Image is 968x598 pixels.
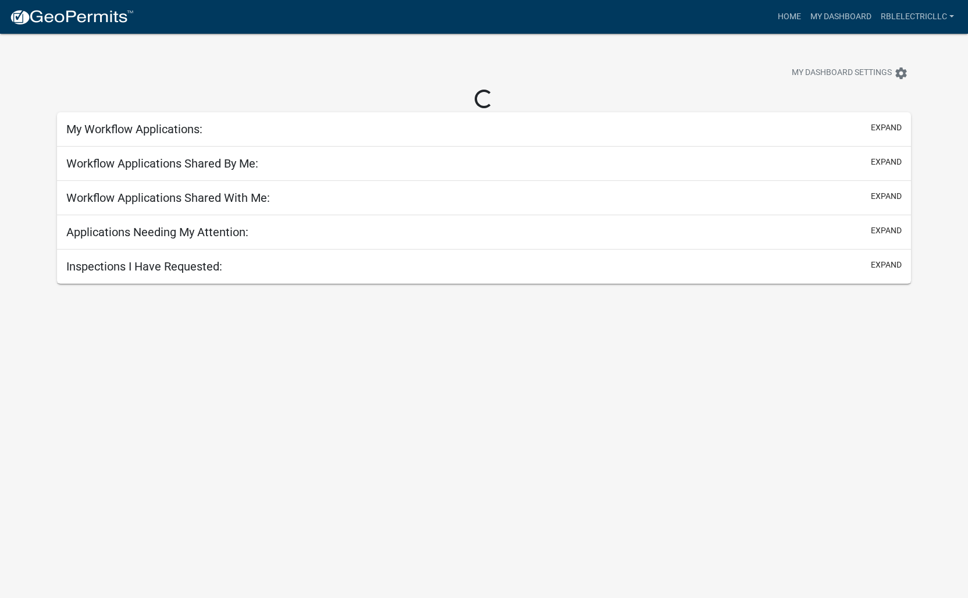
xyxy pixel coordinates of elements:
button: expand [871,156,902,168]
button: expand [871,122,902,134]
a: My Dashboard [806,6,876,28]
button: expand [871,190,902,202]
button: My Dashboard Settingssettings [782,62,917,84]
h5: Workflow Applications Shared With Me: [66,191,270,205]
h5: My Workflow Applications: [66,122,202,136]
button: expand [871,225,902,237]
h5: Workflow Applications Shared By Me: [66,156,258,170]
span: My Dashboard Settings [792,66,892,80]
h5: Applications Needing My Attention: [66,225,248,239]
i: settings [894,66,908,80]
a: rblelectricllc [876,6,959,28]
button: expand [871,259,902,271]
a: Home [773,6,806,28]
h5: Inspections I Have Requested: [66,259,222,273]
